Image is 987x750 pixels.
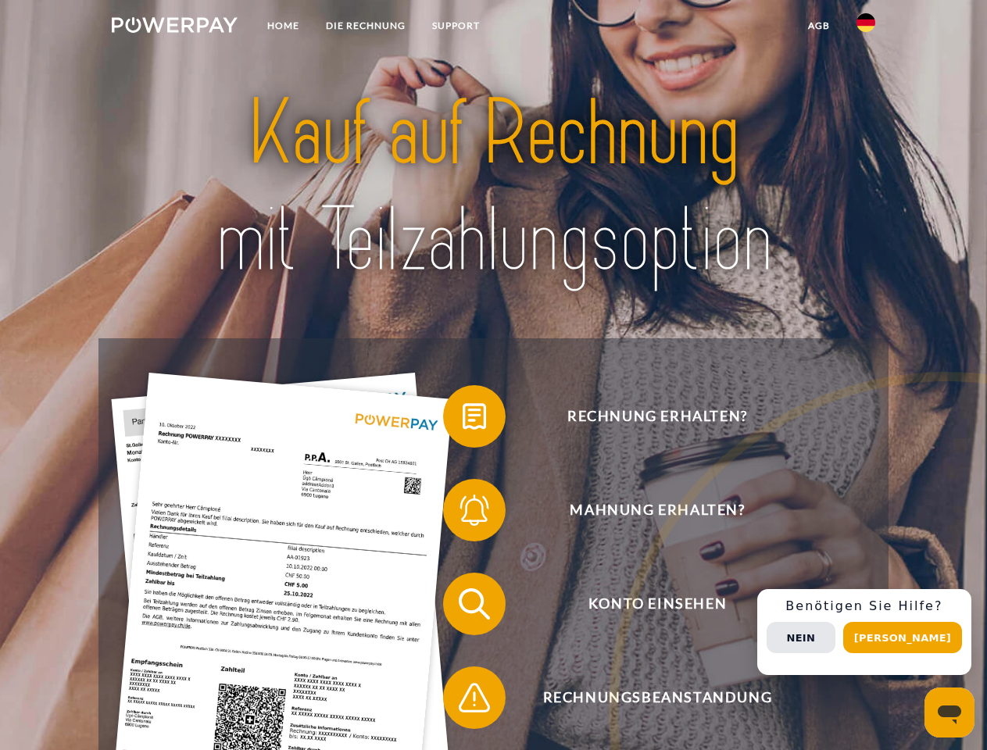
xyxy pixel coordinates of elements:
button: Konto einsehen [443,573,849,635]
img: qb_bill.svg [455,397,494,436]
button: [PERSON_NAME] [843,622,962,653]
img: title-powerpay_de.svg [149,75,838,299]
button: Rechnung erhalten? [443,385,849,448]
img: qb_warning.svg [455,678,494,717]
a: DIE RECHNUNG [313,12,419,40]
img: qb_bell.svg [455,491,494,530]
button: Mahnung erhalten? [443,479,849,541]
img: logo-powerpay-white.svg [112,17,238,33]
span: Konto einsehen [466,573,849,635]
span: Mahnung erhalten? [466,479,849,541]
div: Schnellhilfe [757,589,971,675]
iframe: Schaltfläche zum Öffnen des Messaging-Fensters [924,687,974,737]
button: Nein [767,622,835,653]
img: de [856,13,875,32]
span: Rechnung erhalten? [466,385,849,448]
a: agb [795,12,843,40]
img: qb_search.svg [455,584,494,623]
span: Rechnungsbeanstandung [466,666,849,729]
button: Rechnungsbeanstandung [443,666,849,729]
a: SUPPORT [419,12,493,40]
a: Home [254,12,313,40]
h3: Benötigen Sie Hilfe? [767,598,962,614]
